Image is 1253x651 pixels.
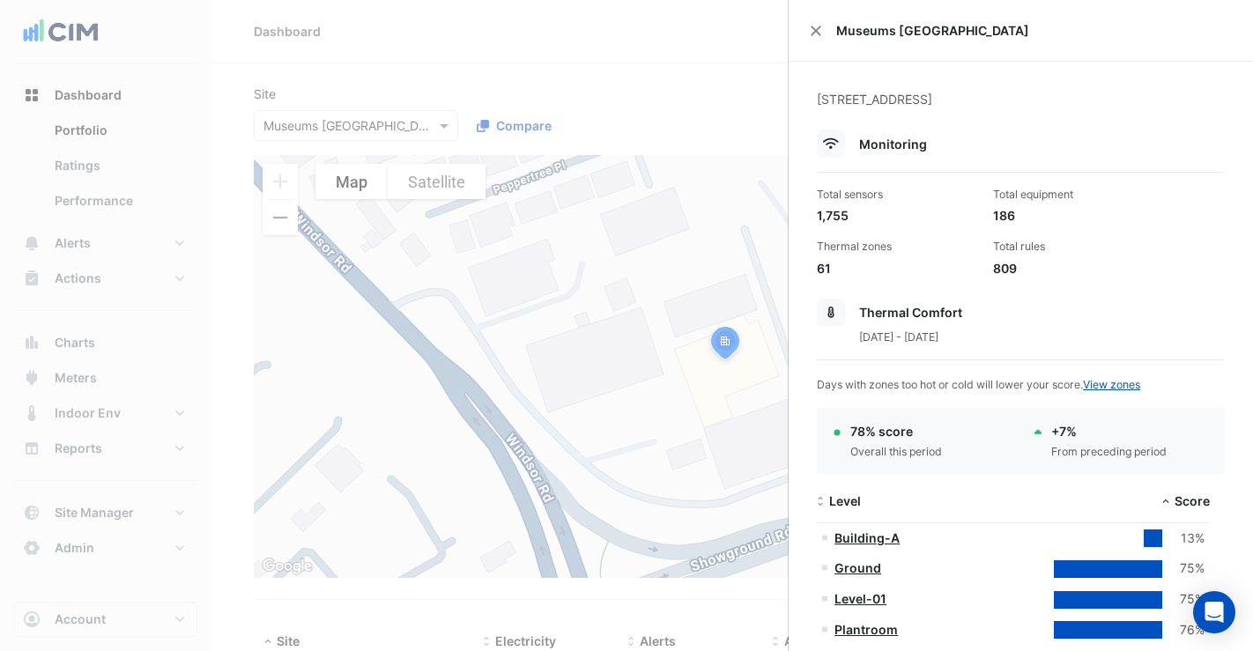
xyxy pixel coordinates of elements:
div: 75% [1162,559,1205,579]
span: Monitoring [859,137,927,152]
a: Level-01 [834,591,886,606]
div: Total sensors [817,187,979,203]
a: Building-A [834,530,900,545]
div: 61 [817,259,979,277]
span: Museums [GEOGRAPHIC_DATA] [836,21,1232,40]
div: 76% [1162,620,1205,640]
div: 186 [993,206,1155,225]
div: Thermal zones [817,239,979,255]
div: + 7% [1051,422,1167,440]
div: [STREET_ADDRESS] [817,90,1225,129]
div: 809 [993,259,1155,277]
span: [DATE] - [DATE] [859,330,938,344]
div: Open Intercom Messenger [1193,591,1235,633]
span: Days with zones too hot or cold will lower your score. [817,378,1140,391]
div: Total equipment [993,187,1155,203]
span: Score [1175,493,1210,508]
div: From preceding period [1051,444,1167,460]
a: View zones [1083,378,1140,391]
span: Thermal Comfort [859,305,962,320]
div: Total rules [993,239,1155,255]
span: Level [829,493,861,508]
div: 13% [1162,529,1205,549]
div: Overall this period [850,444,942,460]
div: 1,755 [817,206,979,225]
a: Plantroom [834,622,898,637]
div: 78% score [850,422,942,440]
div: 75% [1162,589,1205,610]
button: Close [810,25,822,37]
a: Ground [834,560,881,575]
